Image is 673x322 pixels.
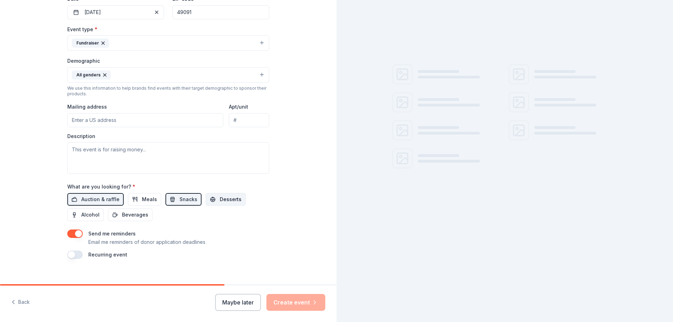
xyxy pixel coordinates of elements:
[67,5,164,19] button: [DATE]
[88,238,205,246] p: Email me reminders of donor application deadlines
[72,70,111,80] div: All genders
[67,103,107,110] label: Mailing address
[108,208,152,221] button: Beverages
[142,195,157,204] span: Meals
[67,85,269,97] div: We use this information to help brands find events with their target demographic to sponsor their...
[67,67,269,83] button: All genders
[67,57,100,64] label: Demographic
[67,133,95,140] label: Description
[11,295,30,310] button: Back
[72,39,109,48] div: Fundraiser
[67,113,223,127] input: Enter a US address
[165,193,202,206] button: Snacks
[215,294,261,311] button: Maybe later
[67,183,135,190] label: What are you looking for?
[206,193,246,206] button: Desserts
[67,193,124,206] button: Auction & raffle
[179,195,197,204] span: Snacks
[172,5,269,19] input: 12345 (U.S. only)
[229,113,269,127] input: #
[122,211,148,219] span: Beverages
[229,103,248,110] label: Apt/unit
[128,193,161,206] button: Meals
[88,231,136,237] label: Send me reminders
[81,195,120,204] span: Auction & raffle
[81,211,100,219] span: Alcohol
[67,26,97,33] label: Event type
[67,35,269,51] button: Fundraiser
[88,252,127,258] label: Recurring event
[220,195,242,204] span: Desserts
[67,208,104,221] button: Alcohol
